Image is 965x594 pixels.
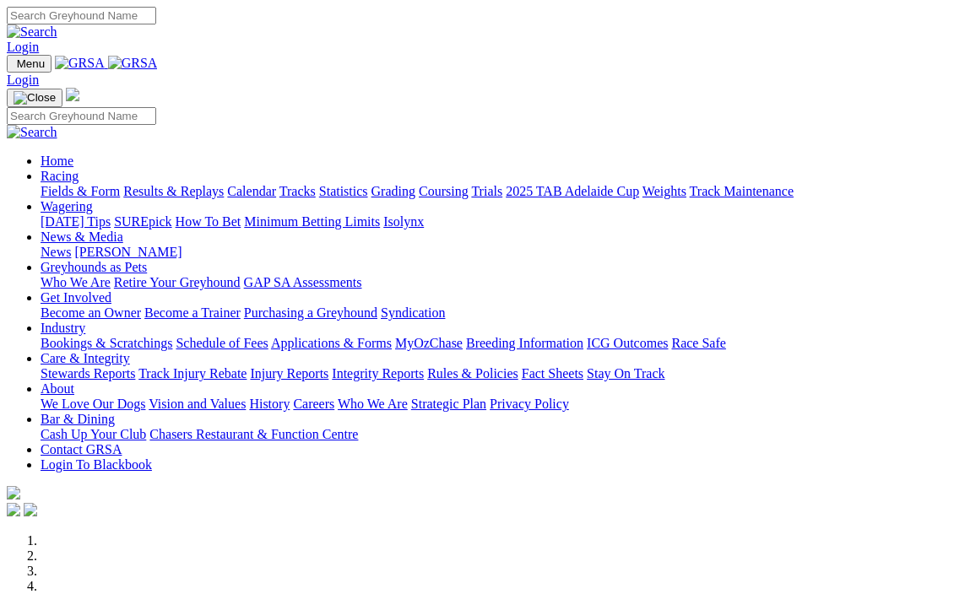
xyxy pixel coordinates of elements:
[114,275,241,289] a: Retire Your Greyhound
[114,214,171,229] a: SUREpick
[41,442,122,456] a: Contact GRSA
[41,351,130,365] a: Care & Integrity
[227,184,276,198] a: Calendar
[293,397,334,411] a: Careers
[144,305,241,320] a: Become a Trainer
[55,56,105,71] img: GRSA
[466,336,583,350] a: Breeding Information
[41,305,141,320] a: Become an Owner
[138,366,247,381] a: Track Injury Rebate
[490,397,569,411] a: Privacy Policy
[7,125,57,140] img: Search
[244,214,380,229] a: Minimum Betting Limits
[41,275,958,290] div: Greyhounds as Pets
[642,184,686,198] a: Weights
[41,199,93,213] a: Wagering
[41,245,71,259] a: News
[41,245,958,260] div: News & Media
[41,366,958,381] div: Care & Integrity
[41,214,111,229] a: [DATE] Tips
[41,260,147,274] a: Greyhounds as Pets
[41,184,958,199] div: Racing
[108,56,158,71] img: GRSA
[41,290,111,305] a: Get Involved
[41,336,958,351] div: Industry
[427,366,518,381] a: Rules & Policies
[41,381,74,396] a: About
[41,427,958,442] div: Bar & Dining
[381,305,445,320] a: Syndication
[7,73,39,87] a: Login
[7,486,20,499] img: logo-grsa-white.png
[17,57,45,70] span: Menu
[41,397,145,411] a: We Love Our Dogs
[250,366,328,381] a: Injury Reports
[41,366,135,381] a: Stewards Reports
[419,184,469,198] a: Coursing
[41,397,958,412] div: About
[7,40,39,54] a: Login
[522,366,583,381] a: Fact Sheets
[74,245,182,259] a: [PERSON_NAME]
[41,321,85,335] a: Industry
[41,412,115,426] a: Bar & Dining
[587,336,668,350] a: ICG Outcomes
[7,89,62,107] button: Toggle navigation
[149,427,358,441] a: Chasers Restaurant & Function Centre
[41,275,111,289] a: Who We Are
[41,214,958,229] div: Wagering
[271,336,392,350] a: Applications & Forms
[24,503,37,516] img: twitter.svg
[41,184,120,198] a: Fields & Form
[41,154,73,168] a: Home
[41,427,146,441] a: Cash Up Your Club
[41,457,152,472] a: Login To Blackbook
[176,336,268,350] a: Schedule of Fees
[671,336,725,350] a: Race Safe
[176,214,241,229] a: How To Bet
[244,275,362,289] a: GAP SA Assessments
[506,184,639,198] a: 2025 TAB Adelaide Cup
[690,184,794,198] a: Track Maintenance
[123,184,224,198] a: Results & Replays
[41,336,172,350] a: Bookings & Scratchings
[7,24,57,40] img: Search
[14,91,56,105] img: Close
[383,214,424,229] a: Isolynx
[279,184,316,198] a: Tracks
[41,229,123,244] a: News & Media
[41,305,958,321] div: Get Involved
[319,184,368,198] a: Statistics
[332,366,424,381] a: Integrity Reports
[7,7,156,24] input: Search
[371,184,415,198] a: Grading
[587,366,664,381] a: Stay On Track
[66,88,79,101] img: logo-grsa-white.png
[7,55,52,73] button: Toggle navigation
[244,305,377,320] a: Purchasing a Greyhound
[395,336,463,350] a: MyOzChase
[7,503,20,516] img: facebook.svg
[41,169,79,183] a: Racing
[149,397,246,411] a: Vision and Values
[7,107,156,125] input: Search
[338,397,408,411] a: Who We Are
[249,397,290,411] a: History
[471,184,502,198] a: Trials
[411,397,486,411] a: Strategic Plan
